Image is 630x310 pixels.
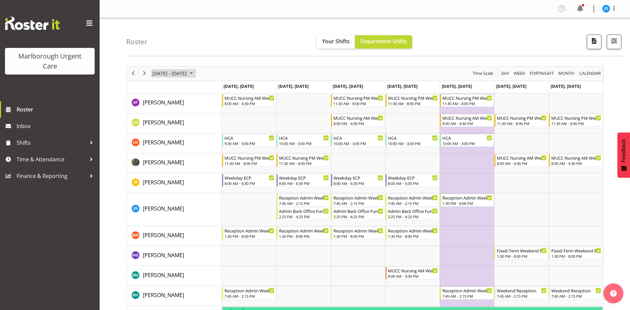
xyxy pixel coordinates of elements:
[127,113,222,133] td: Alysia Newman-Woods resource
[440,94,494,107] div: Agnes Tyson"s event - MUCC Nursing PM Weekday Begin From Friday, October 24, 2025 at 11:30:00 AM ...
[386,227,439,239] div: Margret Hall"s event - Reception Admin Weekday PM Begin From Thursday, October 23, 2025 at 1:30:0...
[333,121,383,126] div: 8:00 AM - 4:30 PM
[143,118,184,126] a: [PERSON_NAME]
[17,104,96,114] span: Roster
[279,208,329,214] div: Admin Back Office Functions
[225,174,274,181] div: Weekday ECP
[617,132,630,178] button: Feedback - Show survey
[500,69,510,77] span: Day
[333,101,383,106] div: 11:30 AM - 8:00 PM
[279,181,329,186] div: 8:00 AM - 6:30 PM
[551,83,581,89] span: [DATE], [DATE]
[143,291,184,299] span: [PERSON_NAME]
[17,138,86,148] span: Shifts
[440,114,494,127] div: Alysia Newman-Woods"s event - MUCC Nursing AM Weekday Begin From Friday, October 24, 2025 at 8:00...
[495,154,548,167] div: Gloria Varghese"s event - MUCC Nursing AM Weekends Begin From Saturday, October 25, 2025 at 8:00:...
[279,154,329,161] div: MUCC Nursing PM Weekday
[333,201,383,206] div: 7:45 AM - 2:15 PM
[333,114,383,121] div: MUCC Nursing AM Weekday
[333,227,383,234] div: Reception Admin Weekday PM
[497,247,547,254] div: Fixed-Term Weekend Reception
[222,287,276,299] div: Rochelle Harris"s event - Reception Admin Weekday AM Begin From Monday, October 20, 2025 at 7:45:...
[127,93,222,113] td: Agnes Tyson resource
[442,194,492,201] div: Reception Admin Weekday PM
[127,193,222,226] td: Josephine Godinez resource
[497,287,547,294] div: Weekend Reception
[440,287,494,299] div: Rochelle Harris"s event - Reception Admin Weekday AM Begin From Friday, October 24, 2025 at 7:45:...
[388,194,438,201] div: Reception Admin Weekday AM
[143,205,184,212] span: [PERSON_NAME]
[277,154,330,167] div: Gloria Varghese"s event - MUCC Nursing PM Weekday Begin From Tuesday, October 21, 2025 at 11:30:0...
[388,134,438,141] div: HCA
[529,69,554,77] span: Fortnight
[277,134,330,147] div: Cordelia Davies"s event - HCA Begin From Tuesday, October 21, 2025 at 10:00:00 AM GMT+13:00 Ends ...
[388,201,438,206] div: 7:45 AM - 2:15 PM
[551,121,601,126] div: 11:30 AM - 8:00 PM
[549,154,603,167] div: Gloria Varghese"s event - MUCC Nursing AM Weekends Begin From Sunday, October 26, 2025 at 8:00:00...
[331,227,385,239] div: Margret Hall"s event - Reception Admin Weekday PM Begin From Wednesday, October 22, 2025 at 1:30:...
[333,94,383,101] div: MUCC Nursing PM Weekday
[551,161,601,166] div: 8:00 AM - 4:30 PM
[152,69,187,77] span: [DATE] - [DATE]
[497,161,547,166] div: 8:00 AM - 4:30 PM
[333,208,383,214] div: Admin Back Office Functions
[279,201,329,206] div: 7:45 AM - 2:15 PM
[222,174,276,187] div: Jacinta Rangi"s event - Weekday ECP Begin From Monday, October 20, 2025 at 8:00:00 AM GMT+13:00 E...
[497,253,547,259] div: 1:30 PM - 8:00 PM
[222,94,276,107] div: Agnes Tyson"s event - MUCC Nursing AM Weekday Begin From Monday, October 20, 2025 at 8:00:00 AM G...
[442,83,472,89] span: [DATE], [DATE]
[500,69,510,77] button: Timeline Day
[551,287,601,294] div: Weekend Reception
[602,5,610,13] img: josephine-godinez11850.jpg
[225,227,274,234] div: Reception Admin Weekday PM
[222,154,276,167] div: Gloria Varghese"s event - MUCC Nursing PM Weekday Begin From Monday, October 20, 2025 at 11:30:00...
[127,173,222,193] td: Jacinta Rangi resource
[497,114,547,121] div: MUCC Nursing PM Weekends
[127,246,222,266] td: Megan Gander resource
[331,174,385,187] div: Jacinta Rangi"s event - Weekday ECP Begin From Wednesday, October 22, 2025 at 8:00:00 AM GMT+13:0...
[549,287,603,299] div: Rochelle Harris"s event - Weekend Reception Begin From Sunday, October 26, 2025 at 7:45:00 AM GMT...
[278,83,309,89] span: [DATE], [DATE]
[386,94,439,107] div: Agnes Tyson"s event - MUCC Nursing PM Weekday Begin From Thursday, October 23, 2025 at 11:30:00 A...
[388,227,438,234] div: Reception Admin Weekday PM
[621,139,627,162] span: Feedback
[333,214,383,219] div: 2:25 PM - 4:25 PM
[388,273,438,279] div: 9:00 AM - 3:00 PM
[388,141,438,146] div: 10:00 AM - 3:00 PM
[495,114,548,127] div: Alysia Newman-Woods"s event - MUCC Nursing PM Weekends Begin From Saturday, October 25, 2025 at 1...
[388,101,438,106] div: 11:30 AM - 8:00 PM
[551,293,601,299] div: 7:45 AM - 2:15 PM
[143,139,184,146] span: [PERSON_NAME]
[277,194,330,207] div: Josephine Godinez"s event - Reception Admin Weekday AM Begin From Tuesday, October 21, 2025 at 7:...
[331,194,385,207] div: Josephine Godinez"s event - Reception Admin Weekday AM Begin From Wednesday, October 22, 2025 at ...
[388,174,438,181] div: Weekday ECP
[143,271,184,279] span: [PERSON_NAME]
[331,94,385,107] div: Agnes Tyson"s event - MUCC Nursing PM Weekday Begin From Wednesday, October 22, 2025 at 11:30:00 ...
[277,207,330,220] div: Josephine Godinez"s event - Admin Back Office Functions Begin From Tuesday, October 21, 2025 at 2...
[279,174,329,181] div: Weekday ECP
[333,134,383,141] div: HCA
[127,266,222,286] td: Rachel Murphy resource
[225,293,274,299] div: 7:45 AM - 2:15 PM
[143,231,184,239] a: [PERSON_NAME]
[472,69,494,77] span: Time Scale
[12,51,88,71] div: Marlborough Urgent Care
[143,251,184,259] span: [PERSON_NAME]
[140,69,149,77] button: Next
[442,114,492,121] div: MUCC Nursing AM Weekday
[317,35,355,49] button: Your Shifts
[279,227,329,234] div: Reception Admin Weekday PM
[17,171,86,181] span: Finance & Reporting
[578,69,602,77] button: Month
[143,138,184,146] a: [PERSON_NAME]
[386,207,439,220] div: Josephine Godinez"s event - Admin Back Office Functions Begin From Thursday, October 23, 2025 at ...
[5,17,60,30] img: Rosterit website logo
[279,161,329,166] div: 11:30 AM - 8:00 PM
[388,233,438,239] div: 1:30 PM - 8:00 PM
[277,227,330,239] div: Margret Hall"s event - Reception Admin Weekday PM Begin From Tuesday, October 21, 2025 at 1:30:00...
[387,83,417,89] span: [DATE], [DATE]
[128,67,139,80] div: previous period
[126,38,147,46] h4: Roster
[497,121,547,126] div: 11:30 AM - 8:00 PM
[388,94,438,101] div: MUCC Nursing PM Weekday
